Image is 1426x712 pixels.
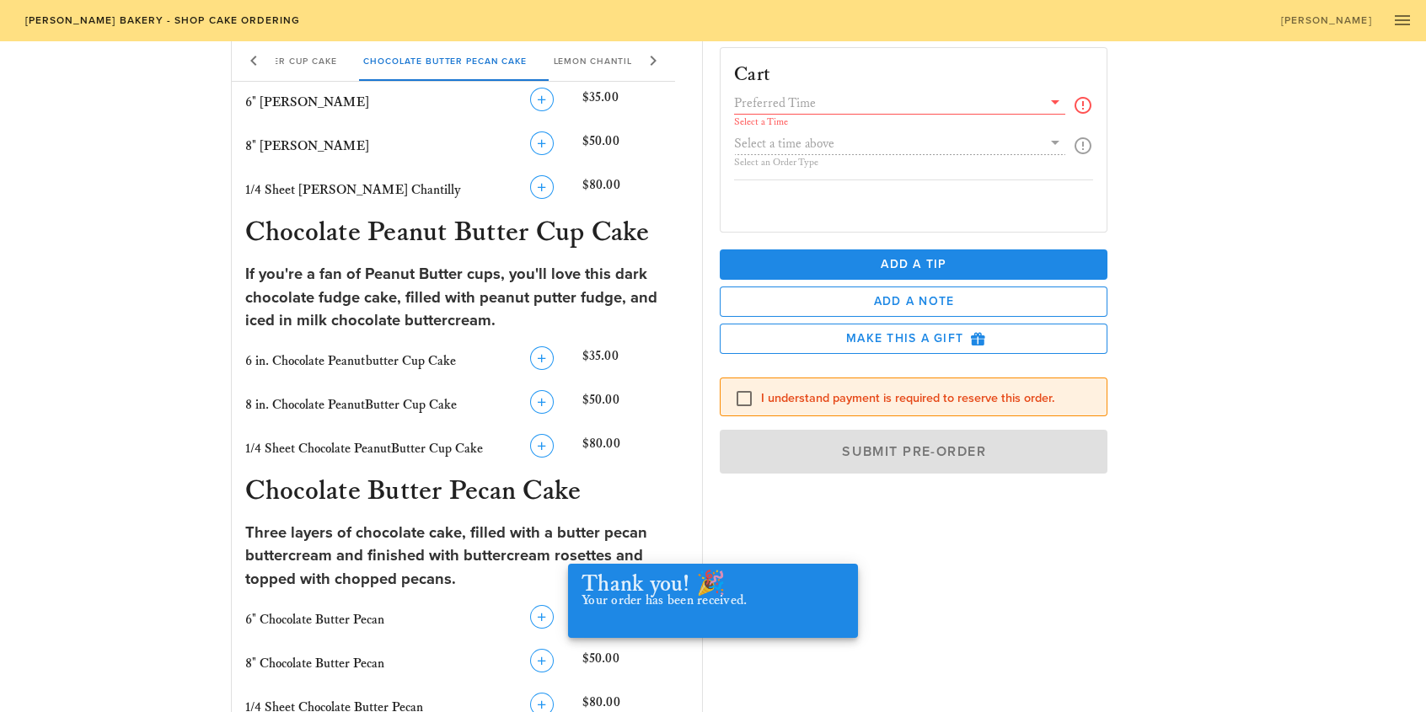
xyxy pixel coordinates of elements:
h3: Chocolate Peanut Butter Cup Cake [242,216,693,253]
h3: Chocolate Butter Pecan Cake [242,474,693,511]
span: 6" Chocolate Butter Pecan [245,612,384,628]
h3: Cart [734,62,790,88]
div: $50.00 [579,645,692,683]
span: Submit Pre-Order [739,443,1088,460]
span: 1/4 Sheet [PERSON_NAME] Chantilly [245,182,461,198]
div: $35.00 [579,343,692,380]
div: $35.00 [579,84,692,121]
span: 1/4 Sheet Chocolate PeanutButter Cup Cake [245,441,483,457]
h3: Your order has been received. [582,592,747,619]
span: [PERSON_NAME] [1280,14,1372,26]
button: Add a Note [720,286,1107,317]
span: 8 in. Chocolate PeanutButter Cup Cake [245,397,457,413]
a: [PERSON_NAME] Bakery - Shop Cake Ordering [13,8,311,32]
span: Add a Tip [733,257,1094,271]
button: Add a Tip [720,249,1107,280]
label: I understand payment is required to reserve this order. [761,390,1093,407]
span: 8" [PERSON_NAME] [245,138,369,154]
span: [PERSON_NAME] Bakery - Shop Cake Ordering [24,14,300,26]
h1: Thank you! 🎉 [582,575,747,592]
a: [PERSON_NAME] [1269,8,1382,32]
div: Chocolate Butter Pecan Cake [350,40,539,81]
span: Make this a Gift [734,331,1093,346]
span: 8" Chocolate Butter Pecan [245,656,384,672]
div: $80.00 [579,431,692,468]
div: Select a Time [734,117,1065,127]
div: Lemon Chantilly Cake [539,40,684,81]
div: If you're a fan of Peanut Butter cups, you'll love this dark chocolate fudge cake, filled with pe... [245,263,689,333]
div: $50.00 [579,387,692,424]
div: Three layers of chocolate cake, filled with a butter pecan buttercream and finished with buttercr... [245,522,689,592]
input: Preferred Time [734,92,1042,114]
div: $80.00 [579,172,692,209]
span: Add a Note [734,294,1093,308]
div: $50.00 [579,128,692,165]
button: Submit Pre-Order [720,430,1107,474]
button: Make this a Gift [720,324,1107,354]
span: 6 in. Chocolate Peanutbutter Cup Cake [245,353,456,369]
span: 6" [PERSON_NAME] [245,94,369,110]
